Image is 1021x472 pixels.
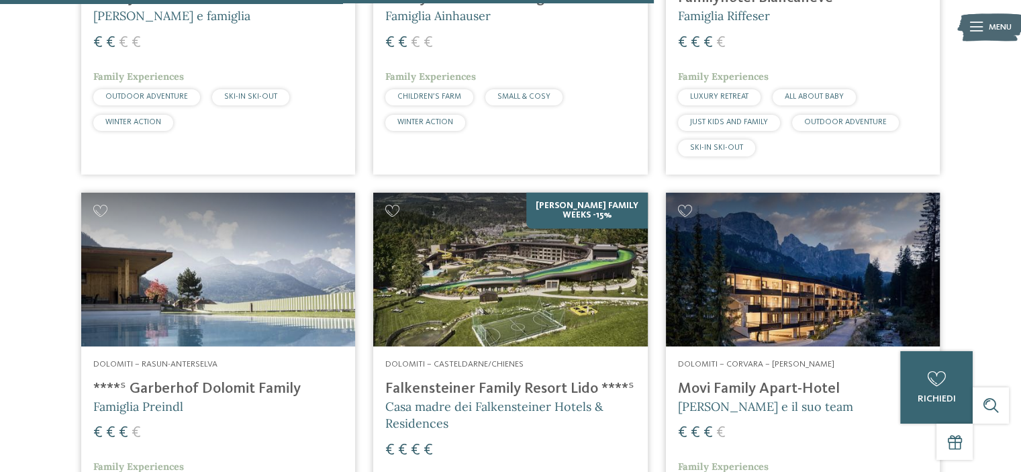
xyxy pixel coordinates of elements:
h4: Falkensteiner Family Resort Lido ****ˢ [385,380,635,398]
span: € [132,425,141,441]
span: € [678,35,687,51]
span: € [106,35,115,51]
span: SKI-IN SKI-OUT [690,144,743,152]
span: Dolomiti – Rasun-Anterselva [93,360,217,369]
span: € [411,442,420,459]
img: Cercate un hotel per famiglie? Qui troverete solo i migliori! [81,193,355,347]
span: € [716,35,726,51]
span: € [703,425,713,441]
span: WINTER ACTION [105,118,161,126]
span: SKI-IN SKI-OUT [224,93,277,101]
span: CHILDREN’S FARM [397,93,461,101]
span: Famiglia Preindl [93,399,183,414]
span: € [106,425,115,441]
span: € [678,425,687,441]
span: € [119,35,128,51]
span: € [424,442,433,459]
span: € [398,442,407,459]
span: € [132,35,141,51]
span: SMALL & COSY [497,93,550,101]
span: LUXURY RETREAT [690,93,748,101]
span: OUTDOOR ADVENTURE [105,93,188,101]
span: Famiglia Ainhauser [385,8,491,23]
span: Family Experiences [678,70,769,83]
span: ALL ABOUT BABY [785,93,844,101]
span: Dolomiti – Casteldarne/Chienes [385,360,524,369]
span: JUST KIDS AND FAMILY [690,118,768,126]
img: Cercate un hotel per famiglie? Qui troverete solo i migliori! [373,193,647,347]
span: € [93,425,103,441]
span: € [716,425,726,441]
span: Dolomiti – Corvara – [PERSON_NAME] [678,360,834,369]
span: € [703,35,713,51]
span: € [424,35,433,51]
h4: Movi Family Apart-Hotel [678,380,928,398]
span: richiedi [917,394,955,404]
img: Cercate un hotel per famiglie? Qui troverete solo i migliori! [666,193,940,347]
span: [PERSON_NAME] e famiglia [93,8,250,23]
span: € [93,35,103,51]
span: € [691,35,700,51]
span: € [385,442,395,459]
span: € [411,35,420,51]
span: OUTDOOR ADVENTURE [804,118,887,126]
span: Family Experiences [385,70,476,83]
span: Casa madre dei Falkensteiner Hotels & Residences [385,399,603,431]
span: € [691,425,700,441]
h4: ****ˢ Garberhof Dolomit Family [93,380,343,398]
span: € [385,35,395,51]
span: WINTER ACTION [397,118,453,126]
a: richiedi [900,351,973,424]
span: Family Experiences [93,70,184,83]
span: [PERSON_NAME] e il suo team [678,399,853,414]
span: € [398,35,407,51]
span: € [119,425,128,441]
span: Famiglia Riffeser [678,8,770,23]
